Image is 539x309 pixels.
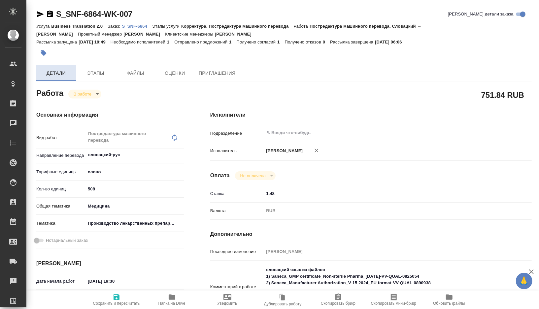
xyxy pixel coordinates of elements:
p: 0 [323,40,330,44]
p: Подразделение [210,130,264,137]
p: S_SNF-6864 [122,24,152,29]
a: S_SNF-6864-WK-007 [56,10,132,18]
h2: 751.84 RUB [481,89,524,100]
span: Обновить файлы [433,301,465,306]
textarea: словацкий язык из файлов 1) Saneca_GMP certificate_Non-sterile Pharma_[DATE]-VV-QUAL-0825054 2) S... [264,264,505,308]
span: 🙏 [519,274,530,288]
span: Нотариальный заказ [46,237,88,244]
div: RUB [264,205,505,216]
span: Сохранить и пересчитать [93,301,140,306]
p: Отправлено предложений [174,40,229,44]
p: Получено отказов [285,40,323,44]
div: В работе [235,171,276,180]
p: Валюта [210,208,264,214]
button: Папка на Drive [144,291,200,309]
p: Проектный менеджер [78,32,123,37]
p: Получено согласий [237,40,278,44]
p: Заказ: [108,24,122,29]
span: Папка на Drive [158,301,185,306]
button: Дублировать работу [255,291,311,309]
span: [PERSON_NAME] детали заказа [448,11,514,17]
button: 🙏 [516,273,532,289]
p: Кол-во единиц [36,186,85,192]
button: Удалить исполнителя [309,143,324,158]
p: Дата начала работ [36,278,85,285]
span: Дублировать работу [264,302,302,306]
p: Клиентские менеджеры [165,32,215,37]
p: [DATE] 19:49 [79,40,111,44]
button: Не оплачена [238,173,268,179]
button: Сохранить и пересчитать [89,291,144,309]
button: Скопировать ссылку для ЯМессенджера [36,10,44,18]
p: [PERSON_NAME] [215,32,256,37]
span: Уведомить [218,301,237,306]
p: Рассылка завершена [330,40,375,44]
h4: [PERSON_NAME] [36,260,184,267]
span: Скопировать мини-бриф [371,301,416,306]
span: Приглашения [199,69,236,77]
input: ✎ Введи что-нибудь [264,189,505,198]
p: Комментарий к работе [210,284,264,290]
span: Скопировать бриф [321,301,355,306]
h2: Работа [36,87,63,98]
p: Рассылка запущена [36,40,79,44]
button: Добавить тэг [36,46,51,60]
p: 1 [167,40,174,44]
p: [PERSON_NAME] [264,148,303,154]
p: Услуга [36,24,51,29]
button: Скопировать мини-бриф [366,291,421,309]
input: ✎ Введи что-нибудь [85,184,184,194]
p: Вид работ [36,134,85,141]
span: Этапы [80,69,112,77]
button: Скопировать бриф [311,291,366,309]
div: Медицина [85,201,184,212]
p: Направление перевода [36,152,85,159]
p: Корректура, Постредактура машинного перевода [181,24,293,29]
p: Business Translation 2.0 [51,24,108,29]
p: Исполнитель [210,148,264,154]
button: Open [501,132,503,133]
p: [DATE] 06:06 [375,40,407,44]
p: Необходимо исполнителей [111,40,167,44]
p: Последнее изменение [210,248,264,255]
h4: Дополнительно [210,230,532,238]
p: Тарифные единицы [36,169,85,175]
button: Open [180,154,182,155]
span: Файлы [119,69,151,77]
div: слово [85,166,184,178]
p: 1 [229,40,236,44]
a: S_SNF-6864 [122,23,152,29]
button: Скопировать ссылку [46,10,54,18]
button: Обновить файлы [421,291,477,309]
h4: Исполнители [210,111,532,119]
span: Оценки [159,69,191,77]
h4: Основная информация [36,111,184,119]
p: Этапы услуги [152,24,181,29]
p: Работа [293,24,310,29]
p: 1 [277,40,285,44]
button: Уведомить [200,291,255,309]
div: Производство лекарственных препаратов [85,218,184,229]
p: Тематика [36,220,85,227]
p: Ставка [210,190,264,197]
span: Детали [40,69,72,77]
p: Общая тематика [36,203,85,210]
button: В работе [72,91,93,97]
input: ✎ Введи что-нибудь [85,276,143,286]
div: В работе [68,90,101,98]
input: ✎ Введи что-нибудь [266,129,481,137]
input: Пустое поле [264,247,505,256]
h4: Оплата [210,172,230,180]
p: [PERSON_NAME] [123,32,165,37]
